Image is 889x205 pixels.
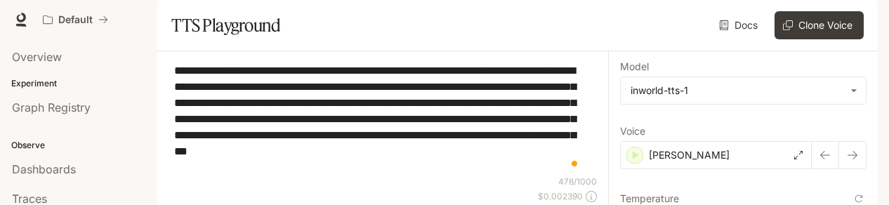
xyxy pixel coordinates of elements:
[620,126,645,136] p: Voice
[58,14,93,26] p: Default
[649,148,730,162] p: [PERSON_NAME]
[558,176,597,187] p: 478 / 1000
[775,11,864,39] button: Clone Voice
[174,62,584,176] textarea: To enrich screen reader interactions, please activate Accessibility in Grammarly extension settings
[171,11,280,39] h1: TTS Playground
[620,194,679,204] p: Temperature
[716,11,763,39] a: Docs
[37,6,114,34] button: All workspaces
[621,77,866,104] div: inworld-tts-1
[620,62,649,72] p: Model
[631,84,843,98] div: inworld-tts-1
